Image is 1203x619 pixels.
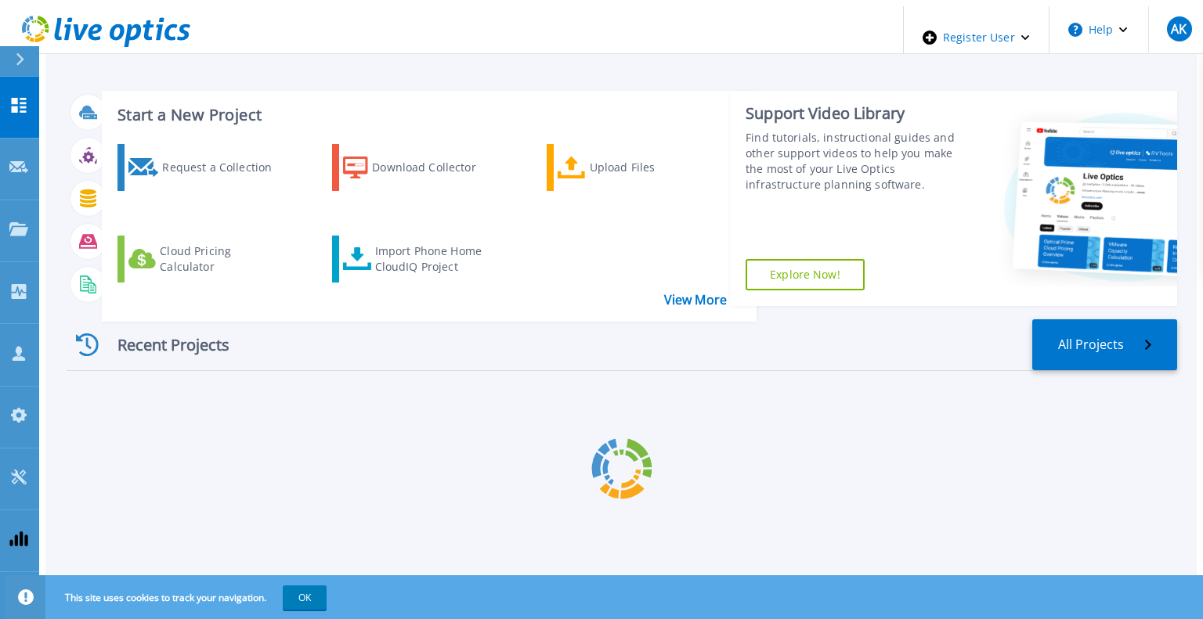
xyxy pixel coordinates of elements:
button: OK [283,585,327,610]
h3: Start a New Project [117,106,736,124]
a: Download Collector [332,144,522,191]
div: Find tutorials, instructional guides and other support videos to help you make the most of your L... [746,130,970,193]
a: Request a Collection [117,144,307,191]
span: This site uses cookies to track your navigation. [49,585,327,610]
button: Help [1049,6,1147,53]
div: Import Phone Home CloudIQ Project [375,239,500,279]
a: Upload Files [547,144,736,191]
a: View More [664,293,737,308]
div: Download Collector [372,148,497,187]
div: Upload Files [590,148,715,187]
div: Cloud Pricing Calculator [160,239,285,279]
div: Support Video Library [746,103,970,124]
a: Cloud Pricing Calculator [117,236,307,283]
div: Request a Collection [162,148,287,187]
span: AK [1171,23,1187,35]
a: Explore Now! [746,259,865,290]
div: Register User [904,6,1049,69]
a: All Projects [1032,319,1177,370]
div: Recent Projects [67,326,255,364]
